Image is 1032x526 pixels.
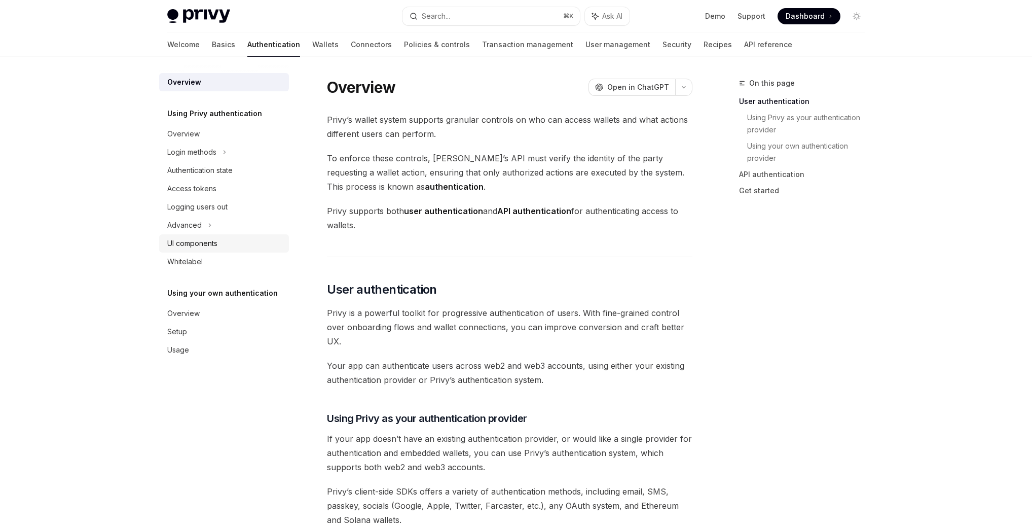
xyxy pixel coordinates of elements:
[212,32,235,57] a: Basics
[167,128,200,140] div: Overview
[159,341,289,359] a: Usage
[312,32,339,57] a: Wallets
[327,282,437,298] span: User authentication
[159,198,289,216] a: Logging users out
[563,12,574,20] span: ⌘ K
[705,11,725,21] a: Demo
[738,11,765,21] a: Support
[739,183,873,199] a: Get started
[404,206,483,216] strong: user authentication
[704,32,732,57] a: Recipes
[744,32,792,57] a: API reference
[167,146,216,158] div: Login methods
[739,93,873,110] a: User authentication
[849,8,865,24] button: Toggle dark mode
[167,76,201,88] div: Overview
[778,8,840,24] a: Dashboard
[327,359,692,387] span: Your app can authenticate users across web2 and web3 accounts, using either your existing authent...
[497,206,571,216] strong: API authentication
[739,166,873,183] a: API authentication
[607,82,669,92] span: Open in ChatGPT
[167,237,217,250] div: UI components
[159,125,289,143] a: Overview
[585,7,630,25] button: Ask AI
[159,234,289,253] a: UI components
[159,161,289,180] a: Authentication state
[662,32,691,57] a: Security
[159,180,289,198] a: Access tokens
[159,323,289,341] a: Setup
[167,326,187,338] div: Setup
[167,256,203,268] div: Whitelabel
[167,219,202,231] div: Advanced
[247,32,300,57] a: Authentication
[588,79,675,96] button: Open in ChatGPT
[327,306,692,348] span: Privy is a powerful toolkit for progressive authentication of users. With fine-grained control ov...
[747,138,873,166] a: Using your own authentication provider
[351,32,392,57] a: Connectors
[482,32,573,57] a: Transaction management
[167,287,278,299] h5: Using your own authentication
[167,32,200,57] a: Welcome
[327,113,692,141] span: Privy’s wallet system supports granular controls on who can access wallets and what actions diffe...
[327,432,692,474] span: If your app doesn’t have an existing authentication provider, or would like a single provider for...
[422,10,450,22] div: Search...
[167,201,228,213] div: Logging users out
[167,9,230,23] img: light logo
[167,307,200,320] div: Overview
[327,78,395,96] h1: Overview
[167,344,189,356] div: Usage
[425,182,484,192] strong: authentication
[159,253,289,271] a: Whitelabel
[159,73,289,91] a: Overview
[602,11,622,21] span: Ask AI
[167,108,262,120] h5: Using Privy authentication
[167,183,216,195] div: Access tokens
[747,110,873,138] a: Using Privy as your authentication provider
[585,32,650,57] a: User management
[786,11,825,21] span: Dashboard
[167,164,233,177] div: Authentication state
[749,77,795,89] span: On this page
[327,204,692,232] span: Privy supports both and for authenticating access to wallets.
[159,304,289,323] a: Overview
[402,7,580,25] button: Search...⌘K
[327,151,692,194] span: To enforce these controls, [PERSON_NAME]’s API must verify the identity of the party requesting a...
[327,411,527,426] span: Using Privy as your authentication provider
[404,32,470,57] a: Policies & controls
